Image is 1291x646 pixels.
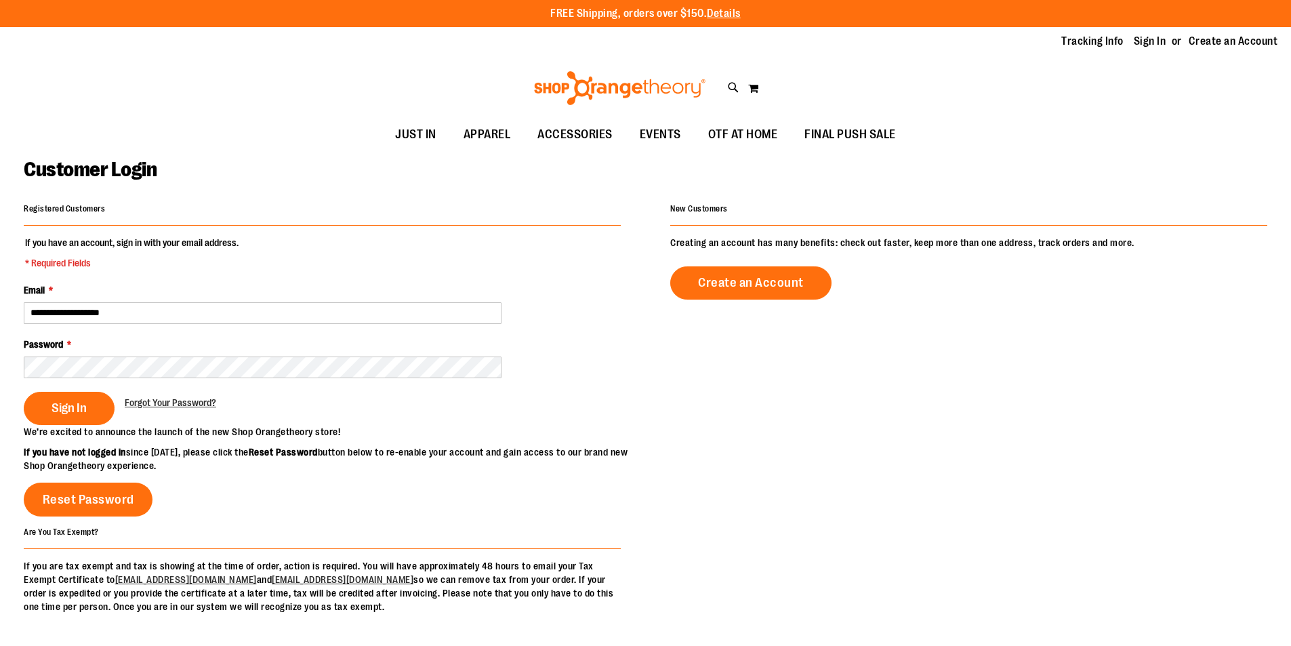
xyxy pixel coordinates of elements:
strong: Reset Password [249,447,318,458]
strong: Registered Customers [24,204,105,214]
span: Sign In [52,401,87,416]
img: Shop Orangetheory [532,71,708,105]
p: Creating an account has many benefits: check out faster, keep more than one address, track orders... [670,236,1267,249]
span: EVENTS [640,119,681,150]
span: Forgot Your Password? [125,397,216,408]
a: Forgot Your Password? [125,396,216,409]
a: FINAL PUSH SALE [791,119,909,150]
span: APPAREL [464,119,511,150]
a: JUST IN [382,119,450,150]
p: FREE Shipping, orders over $150. [550,6,741,22]
span: FINAL PUSH SALE [804,119,896,150]
strong: New Customers [670,204,728,214]
button: Sign In [24,392,115,425]
strong: If you have not logged in [24,447,126,458]
a: APPAREL [450,119,525,150]
legend: If you have an account, sign in with your email address. [24,236,240,270]
a: Reset Password [24,483,152,517]
a: OTF AT HOME [695,119,792,150]
span: OTF AT HOME [708,119,778,150]
a: Details [707,7,741,20]
p: since [DATE], please click the button below to re-enable your account and gain access to our bran... [24,445,646,472]
a: Tracking Info [1061,34,1124,49]
span: Reset Password [43,492,134,507]
a: [EMAIL_ADDRESS][DOMAIN_NAME] [115,574,257,585]
a: ACCESSORIES [524,119,626,150]
span: ACCESSORIES [537,119,613,150]
span: JUST IN [395,119,436,150]
strong: Are You Tax Exempt? [24,527,99,536]
a: Create an Account [670,266,832,300]
span: Create an Account [698,275,804,290]
a: EVENTS [626,119,695,150]
span: Customer Login [24,158,157,181]
p: If you are tax exempt and tax is showing at the time of order, action is required. You will have ... [24,559,621,613]
span: Email [24,285,45,296]
a: Create an Account [1189,34,1278,49]
p: We’re excited to announce the launch of the new Shop Orangetheory store! [24,425,646,439]
span: Password [24,339,63,350]
span: * Required Fields [25,256,239,270]
a: [EMAIL_ADDRESS][DOMAIN_NAME] [272,574,413,585]
a: Sign In [1134,34,1166,49]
